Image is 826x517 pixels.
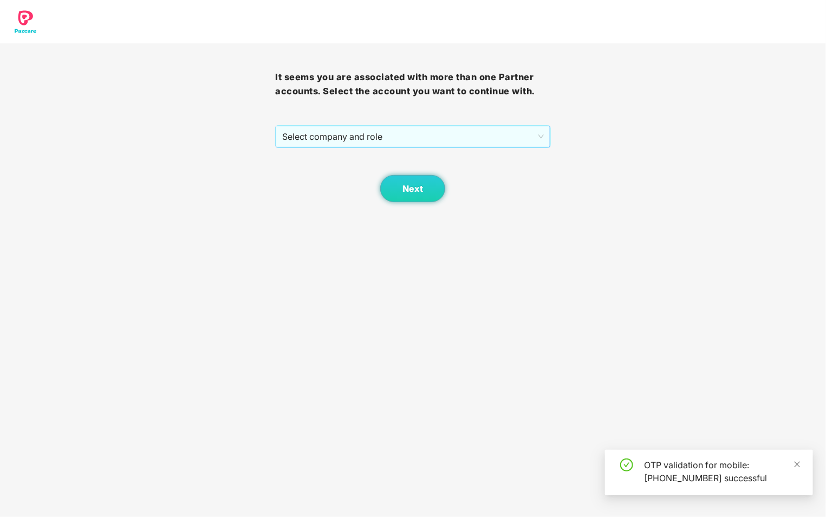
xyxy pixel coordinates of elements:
[402,184,423,194] span: Next
[794,461,801,468] span: close
[380,175,445,202] button: Next
[275,70,550,98] h3: It seems you are associated with more than one Partner accounts. Select the account you want to c...
[644,458,800,484] div: OTP validation for mobile: [PHONE_NUMBER] successful
[282,126,543,147] span: Select company and role
[620,458,633,471] span: check-circle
